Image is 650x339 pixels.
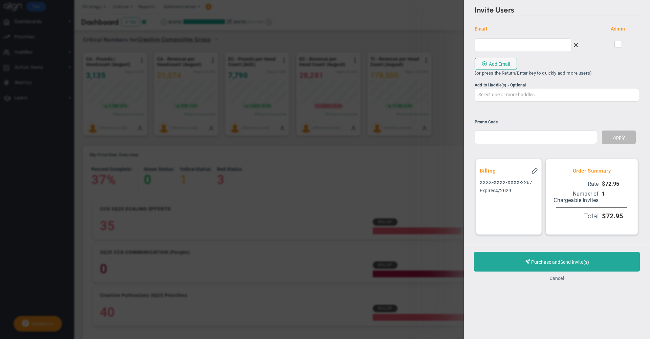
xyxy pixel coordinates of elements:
[475,83,639,87] div: Select one or more Huddles... The invited User(s) will be added to the Huddle as a member.
[553,191,599,203] div: Number of Chargeable Invites
[602,181,631,187] div: $
[606,212,623,220] span: 72.95
[474,252,640,272] button: Purchase andSend Invite(s)
[480,168,538,174] h3: Billing
[602,131,636,144] button: Apply
[531,259,589,265] span: Send Invite(s)
[553,181,599,187] div: Rate
[480,188,511,193] span: Expires
[611,26,625,32] span: Admin
[480,180,532,185] span: XXXX-XXXX-XXXX-2267
[475,88,639,101] input: Add to Huddle(s) - Optional
[475,71,592,76] span: (or press the Return/Enter key to quickly add more users)
[602,212,631,220] div: $
[475,58,517,69] button: Add Email
[605,181,620,187] span: 72.95
[549,276,564,281] button: Cancel
[531,259,560,265] span: Purchase and
[602,191,605,197] span: 1
[475,26,547,32] span: Email
[495,188,511,193] span: 4/2029
[553,168,631,174] h3: Order Summary
[553,212,599,220] div: Total
[475,5,639,16] h2: Invite Users
[475,119,639,125] div: Promo Code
